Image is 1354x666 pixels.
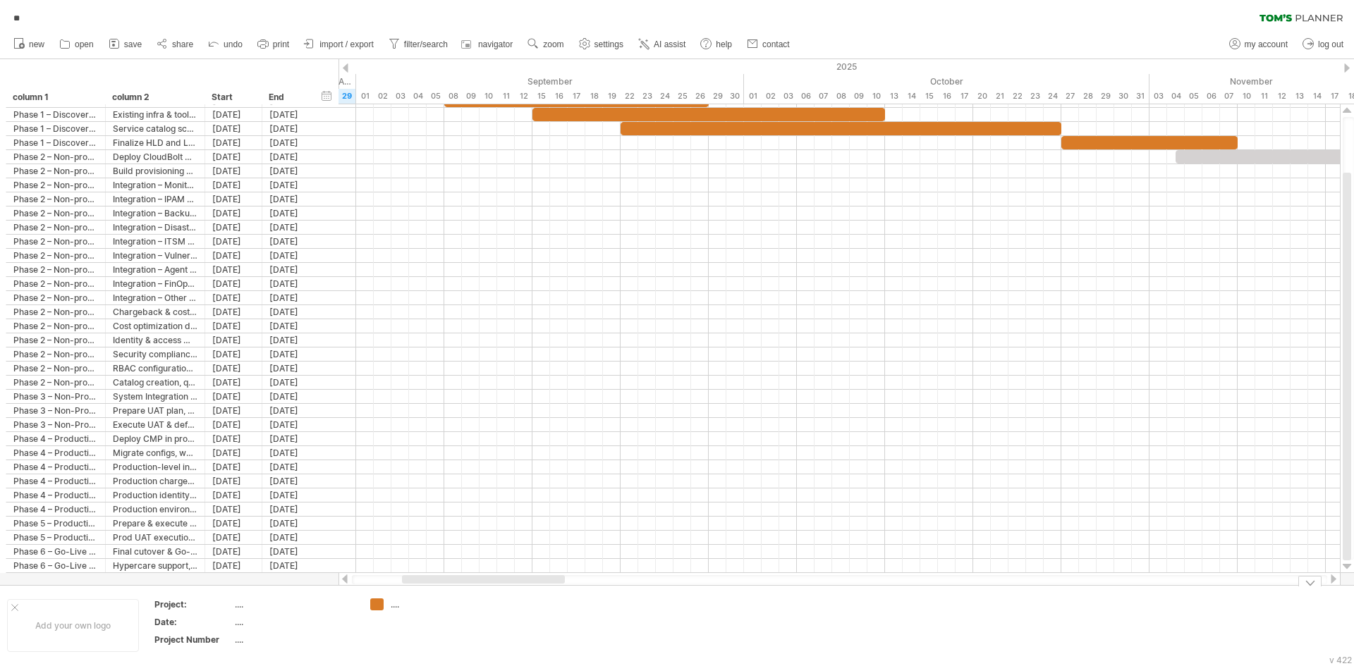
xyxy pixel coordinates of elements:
div: [DATE] [205,249,262,262]
div: Monday, 29 September 2025 [709,89,726,104]
span: help [716,39,732,49]
div: Phase 4 – Production Build & Integration [13,446,98,460]
div: [DATE] [205,376,262,389]
span: share [172,39,193,49]
div: Friday, 5 September 2025 [427,89,444,104]
div: Monday, 20 October 2025 [973,89,991,104]
span: print [273,39,289,49]
div: Monday, 15 September 2025 [532,89,550,104]
div: [DATE] [205,178,262,192]
div: Phase 2 – Non-prod Development & Integration [13,221,98,234]
div: Project Number [154,634,232,646]
div: Phase 4 – Production Build & Integration [13,474,98,488]
a: settings [575,35,628,54]
div: [DATE] [262,502,319,516]
div: Friday, 10 October 2025 [867,89,885,104]
div: Cost optimization dashboards & FinOps policy setup [113,319,197,333]
div: [DATE] [205,362,262,375]
div: Tuesday, 7 October 2025 [815,89,832,104]
div: Wednesday, 29 October 2025 [1097,89,1114,104]
div: Wednesday, 17 September 2025 [568,89,585,104]
div: [DATE] [205,531,262,544]
div: Friday, 3 October 2025 [779,89,797,104]
div: [DATE] [262,559,319,572]
div: Monday, 10 November 2025 [1238,89,1255,104]
div: Wednesday, 3 September 2025 [391,89,409,104]
div: Wednesday, 1 October 2025 [744,89,762,104]
div: [DATE] [205,545,262,558]
div: [DATE] [262,376,319,389]
div: Phase 2 – Non-prod Development & Integration [13,235,98,248]
div: Phase 2 – Non-prod Development & Integration [13,277,98,290]
div: [DATE] [205,446,262,460]
div: Catalog creation, quotas, and approval workflows [113,376,197,389]
div: [DATE] [262,206,319,220]
div: September 2025 [356,74,744,89]
div: Wednesday, 5 November 2025 [1185,89,1202,104]
div: Phase 2 – Non-prod Development & Integration [13,333,98,347]
div: Phase 1 – Discovery & Onboarding [13,108,98,121]
div: Wednesday, 24 September 2025 [656,89,673,104]
div: Production-level integrations (all tools) [113,460,197,474]
div: Start [212,90,254,104]
span: log out [1318,39,1343,49]
div: Deploy CloudBolt CMP in non-prod [113,150,197,164]
div: hide legend [1298,576,1322,586]
div: Existing infra & tool landscape assessment [113,108,197,121]
div: [DATE] [262,305,319,319]
a: navigator [459,35,517,54]
div: [DATE] [205,263,262,276]
div: Phase 6 – Go-Live & Hypercare [13,559,98,572]
div: Friday, 29 August 2025 [338,89,356,104]
div: [DATE] [262,192,319,206]
div: Friday, 17 October 2025 [956,89,973,104]
div: RBAC configuration & governance policy implementation [113,362,197,375]
div: Prepare & execute UAT scripts [113,517,197,530]
a: share [153,35,197,54]
div: column 1 [13,90,97,104]
div: [DATE] [262,150,319,164]
div: Phase 4 – Production Build & Integration [13,502,98,516]
div: [DATE] [205,235,262,248]
div: [DATE] [205,404,262,417]
div: Monday, 6 October 2025 [797,89,815,104]
a: new [10,35,49,54]
div: Phase 2 – Non-prod Development & Integration [13,362,98,375]
div: Phase 2 – Non-prod Development & Integration [13,249,98,262]
div: Phase 2 – Non-prod Development & Integration [13,347,98,361]
div: Integration – Vulnerability Scanner [113,249,197,262]
div: Phase 2 – Non-prod Development & Integration [13,178,98,192]
span: AI assist [654,39,685,49]
a: zoom [524,35,568,54]
div: Friday, 7 November 2025 [1220,89,1238,104]
span: save [124,39,142,49]
div: Friday, 19 September 2025 [603,89,621,104]
div: .... [391,598,468,610]
div: [DATE] [262,517,319,530]
div: [DATE] [205,136,262,149]
div: Wednesday, 15 October 2025 [920,89,938,104]
div: Thursday, 2 October 2025 [762,89,779,104]
div: Chargeback & cost management setup [113,305,197,319]
div: Integration – Agent Deployments (security, monitoring) [113,263,197,276]
div: [DATE] [205,390,262,403]
div: Monday, 17 November 2025 [1326,89,1343,104]
div: [DATE] [205,517,262,530]
span: my account [1245,39,1288,49]
div: Migrate configs, workflows & policies from non-prod [113,446,197,460]
span: import / export [319,39,374,49]
div: Integration – ITSM (ServiceNow) [113,235,197,248]
div: Phase 6 – Go-Live & Hypercare [13,545,98,558]
a: save [105,35,146,54]
div: October 2025 [744,74,1149,89]
div: Tuesday, 28 October 2025 [1079,89,1097,104]
div: Production environment testing [113,502,197,516]
span: settings [594,39,623,49]
div: [DATE] [262,446,319,460]
div: Monday, 22 September 2025 [621,89,638,104]
div: Tuesday, 4 November 2025 [1167,89,1185,104]
div: Tuesday, 2 September 2025 [374,89,391,104]
div: [DATE] [205,474,262,488]
div: Friday, 12 September 2025 [515,89,532,104]
div: .... [235,616,353,628]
